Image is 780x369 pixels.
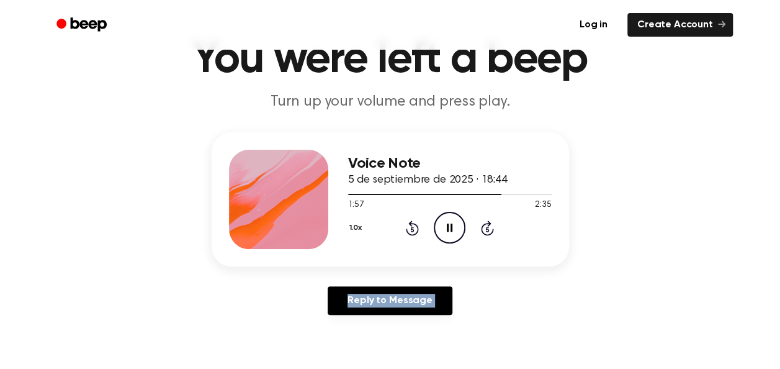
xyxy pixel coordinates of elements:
span: 2:35 [535,199,551,212]
a: Beep [48,13,118,37]
h1: You were left a beep [73,37,708,82]
button: 1.0x [348,217,367,239]
a: Log in [567,11,620,39]
a: Reply to Message [328,286,452,315]
span: 5 de septiembre de 2025 · 18:44 [348,175,508,186]
span: 1:57 [348,199,364,212]
h3: Voice Note [348,155,552,172]
p: Turn up your volume and press play. [152,92,629,112]
a: Create Account [627,13,733,37]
